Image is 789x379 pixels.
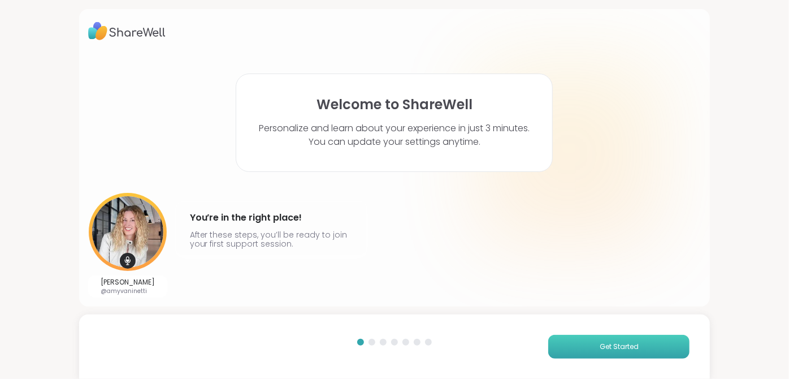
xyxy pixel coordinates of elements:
p: @amyvaninetti [101,287,155,295]
img: User image [89,193,167,271]
p: Personalize and learn about your experience in just 3 minutes. You can update your settings anytime. [259,122,530,149]
img: mic icon [120,253,136,269]
p: [PERSON_NAME] [101,278,155,287]
img: ShareWell Logo [88,18,166,44]
h1: Welcome to ShareWell [317,97,472,113]
button: Get Started [548,335,690,359]
p: After these steps, you’ll be ready to join your first support session. [190,230,353,248]
span: Get Started [600,342,639,352]
h4: You’re in the right place! [190,209,353,227]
